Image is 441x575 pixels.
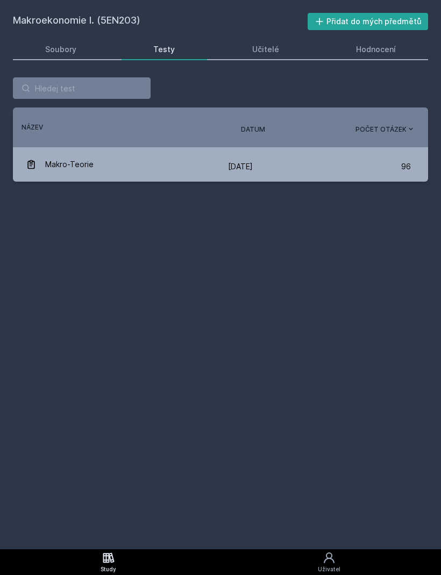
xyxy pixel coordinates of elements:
div: Study [101,565,116,573]
span: 96 [401,156,411,177]
a: Soubory [13,39,109,60]
a: Hodnocení [324,39,429,60]
div: Hodnocení [356,44,396,55]
span: Makro-Teorie [45,154,94,175]
div: Soubory [45,44,76,55]
button: Počet otázek [355,125,415,134]
a: Učitelé [220,39,311,60]
button: Přidat do mých předmětů [308,13,429,30]
div: Uživatel [318,565,340,573]
button: Název [22,123,43,132]
button: Datum [241,125,265,134]
div: Testy [153,44,175,55]
div: Učitelé [252,44,279,55]
a: Makro-Teorie [DATE] 96 [13,147,428,182]
h2: Makroekonomie I. (5EN203) [13,13,308,30]
input: Hledej test [13,77,151,99]
span: Počet otázek [355,125,407,134]
span: [DATE] [228,162,253,171]
a: Testy [122,39,208,60]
